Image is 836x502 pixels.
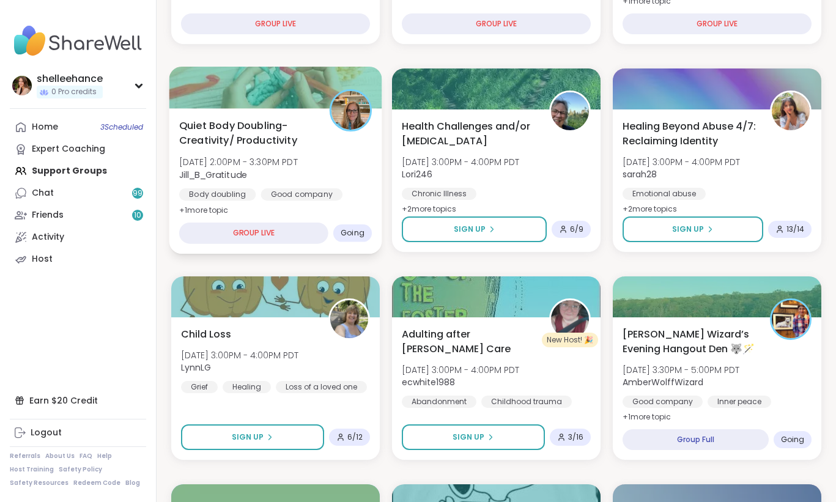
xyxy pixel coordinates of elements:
img: AmberWolffWizard [772,300,810,338]
b: LynnLG [181,361,211,374]
b: Lori246 [402,168,432,180]
div: Host [32,253,53,265]
span: [DATE] 3:00PM - 4:00PM PDT [181,349,298,361]
span: Child Loss [181,327,231,342]
div: GROUP LIVE [179,223,328,244]
span: 3 / 16 [568,432,583,442]
div: Emotional abuse [623,188,706,200]
div: Chat [32,187,54,199]
a: Friends10 [10,204,146,226]
b: Jill_B_Gratitude [179,168,247,180]
span: Going [781,435,804,445]
img: LynnLG [330,300,368,338]
div: GROUP LIVE [402,13,591,34]
a: Activity [10,226,146,248]
div: New Host! 🎉 [542,333,598,347]
span: Sign Up [672,224,704,235]
a: FAQ [80,452,92,460]
a: Chat99 [10,182,146,204]
a: Expert Coaching [10,138,146,160]
span: 3 Scheduled [100,122,143,132]
a: Host [10,248,146,270]
span: [DATE] 3:00PM - 4:00PM PDT [402,364,519,376]
a: About Us [45,452,75,460]
div: Loss of a loved one [276,381,367,393]
img: shelleehance [12,76,32,95]
div: Abandonment [402,396,476,408]
a: Safety Policy [59,465,102,474]
div: Healing [223,381,271,393]
div: Chronic Illness [402,188,476,200]
span: Going [341,228,364,238]
span: Sign Up [454,224,486,235]
button: Sign Up [623,216,763,242]
span: Adulting after [PERSON_NAME] Care [402,327,536,356]
div: Body doubling [179,188,256,201]
div: Childhood trauma [481,396,572,408]
img: Jill_B_Gratitude [331,91,370,130]
a: Host Training [10,465,54,474]
div: Activity [32,231,64,243]
a: Logout [10,422,146,444]
div: Inner peace [708,396,771,408]
span: 99 [133,188,142,199]
img: Lori246 [551,92,589,130]
div: Good company [623,396,703,408]
button: Sign Up [402,424,545,450]
div: Good company [261,188,343,201]
div: Group Full [623,429,769,450]
a: Redeem Code [73,479,120,487]
img: ShareWell Nav Logo [10,20,146,62]
b: sarah28 [623,168,657,180]
div: shelleehance [37,72,103,86]
span: 6 / 9 [570,224,583,234]
span: [PERSON_NAME] Wizard’s Evening Hangout Den 🐺🪄 [623,327,756,356]
div: Grief [181,381,218,393]
span: Sign Up [453,432,484,443]
a: Safety Resources [10,479,68,487]
button: Sign Up [402,216,547,242]
span: [DATE] 3:00PM - 4:00PM PDT [623,156,740,168]
span: 6 / 12 [347,432,363,442]
a: Blog [125,479,140,487]
b: ecwhite1988 [402,376,455,388]
span: [DATE] 3:00PM - 4:00PM PDT [402,156,519,168]
span: 13 / 14 [786,224,804,234]
img: ecwhite1988 [551,300,589,338]
span: Sign Up [232,432,264,443]
div: Logout [31,427,62,439]
b: AmberWolffWizard [623,376,703,388]
div: Friends [32,209,64,221]
span: Quiet Body Doubling- Creativity/ Productivity [179,118,316,148]
div: GROUP LIVE [623,13,812,34]
button: Sign Up [181,424,324,450]
a: Home3Scheduled [10,116,146,138]
span: 0 Pro credits [51,87,97,97]
span: Health Challenges and/or [MEDICAL_DATA] [402,119,536,149]
span: 10 [134,210,141,221]
img: sarah28 [772,92,810,130]
div: GROUP LIVE [181,13,370,34]
div: Expert Coaching [32,143,105,155]
a: Referrals [10,452,40,460]
span: [DATE] 2:00PM - 3:30PM PDT [179,156,298,168]
span: [DATE] 3:30PM - 5:00PM PDT [623,364,739,376]
div: Earn $20 Credit [10,389,146,412]
div: Home [32,121,58,133]
a: Help [97,452,112,460]
span: Healing Beyond Abuse 4/7: Reclaiming Identity [623,119,756,149]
